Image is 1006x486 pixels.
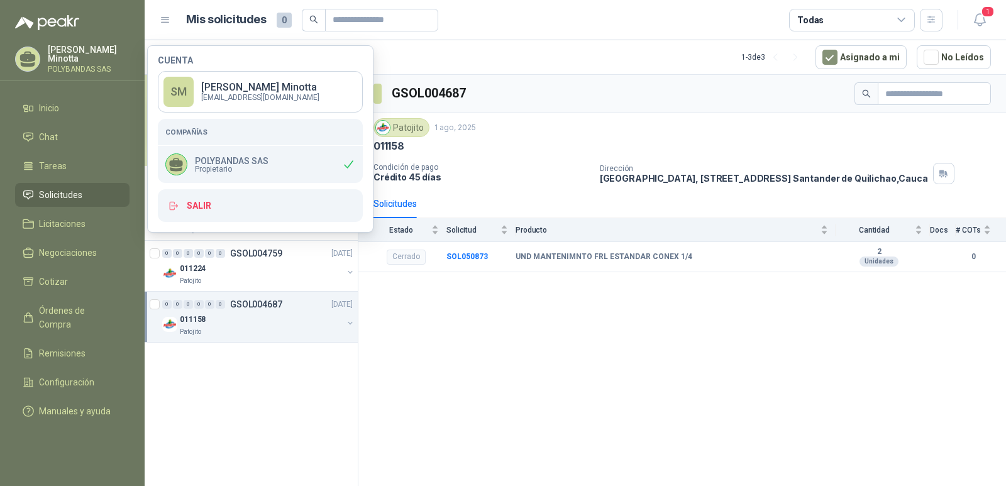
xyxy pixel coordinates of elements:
p: Condición de pago [373,163,590,172]
th: Solicitud [446,218,516,241]
p: 011158 [180,314,206,326]
a: Tareas [15,154,130,178]
span: Cantidad [836,226,912,235]
h3: GSOL004687 [392,84,468,103]
a: Inicio [15,96,130,120]
div: 0 [173,249,182,258]
a: 0 0 0 0 0 0 GSOL004687[DATE] Company Logo011158Patojito [162,297,355,337]
h4: Cuenta [158,56,363,65]
th: Cantidad [836,218,930,241]
img: Company Logo [162,317,177,332]
div: Cerrado [387,250,426,265]
button: 1 [968,9,991,31]
div: 0 [216,249,225,258]
p: 011224 [180,263,206,275]
p: Patojito [180,327,201,337]
button: Asignado a mi [815,45,907,69]
a: Configuración [15,370,130,394]
span: Inicio [39,101,59,115]
span: Órdenes de Compra [39,304,118,331]
div: 0 [194,300,204,309]
p: GSOL004687 [230,300,282,309]
p: GSOL004759 [230,249,282,258]
div: 0 [184,249,193,258]
div: Solicitudes [373,197,417,211]
span: Tareas [39,159,67,173]
img: Company Logo [162,266,177,281]
div: 0 [194,249,204,258]
a: Órdenes de Compra [15,299,130,336]
div: Patojito [373,118,429,137]
th: Estado [358,218,446,241]
p: [PERSON_NAME] Minotta [48,45,130,63]
p: POLYBANDAS SAS [195,157,268,165]
div: 0 [205,300,214,309]
th: # COTs [956,218,1006,241]
span: 0 [277,13,292,28]
p: [DATE] [331,299,353,311]
p: POLYBANDAS SAS [48,65,130,73]
span: 1 [981,6,995,18]
a: Cotizar [15,270,130,294]
span: Estado [373,226,429,235]
span: Solicitudes [39,188,82,202]
button: No Leídos [917,45,991,69]
a: SOL050873 [446,252,488,261]
span: Solicitud [446,226,498,235]
div: 1 - 3 de 3 [741,47,805,67]
p: [DATE] [331,248,353,260]
span: Licitaciones [39,217,86,231]
h5: Compañías [165,126,355,138]
th: Producto [516,218,836,241]
p: [PERSON_NAME] Minotta [201,82,319,92]
p: [GEOGRAPHIC_DATA], [STREET_ADDRESS] Santander de Quilichao , Cauca [600,173,928,184]
div: 0 [162,300,172,309]
div: SM [163,77,194,107]
a: Licitaciones [15,212,130,236]
a: Negociaciones [15,241,130,265]
p: 1 ago, 2025 [434,122,476,134]
div: 0 [184,300,193,309]
p: Dirección [600,164,928,173]
b: UND MANTENIMNTO FRL ESTANDAR CONEX 1/4 [516,252,692,262]
span: # COTs [956,226,981,235]
div: Todas [797,13,824,27]
h1: Mis solicitudes [186,11,267,29]
p: [EMAIL_ADDRESS][DOMAIN_NAME] [201,94,319,101]
div: POLYBANDAS SASPropietario [158,146,363,183]
p: Crédito 45 días [373,172,590,182]
div: 0 [162,249,172,258]
span: search [309,15,318,24]
span: Chat [39,130,58,144]
div: 0 [216,300,225,309]
img: Logo peakr [15,15,79,30]
b: 0 [956,251,991,263]
p: 011158 [373,140,404,153]
button: Salir [158,189,363,222]
p: Patojito [180,276,201,286]
a: Chat [15,125,130,149]
span: Negociaciones [39,246,97,260]
span: Manuales y ayuda [39,404,111,418]
a: 0 0 0 0 0 0 GSOL004759[DATE] Company Logo011224Patojito [162,246,355,286]
a: Manuales y ayuda [15,399,130,423]
span: Cotizar [39,275,68,289]
span: Configuración [39,375,94,389]
a: SM[PERSON_NAME] Minotta[EMAIL_ADDRESS][DOMAIN_NAME] [158,71,363,113]
span: Remisiones [39,346,86,360]
div: 0 [173,300,182,309]
div: 0 [205,249,214,258]
a: Remisiones [15,341,130,365]
span: Propietario [195,165,268,173]
b: 2 [836,247,922,257]
span: Producto [516,226,818,235]
div: Unidades [860,257,898,267]
th: Docs [930,218,956,241]
span: search [862,89,871,98]
a: Solicitudes [15,183,130,207]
